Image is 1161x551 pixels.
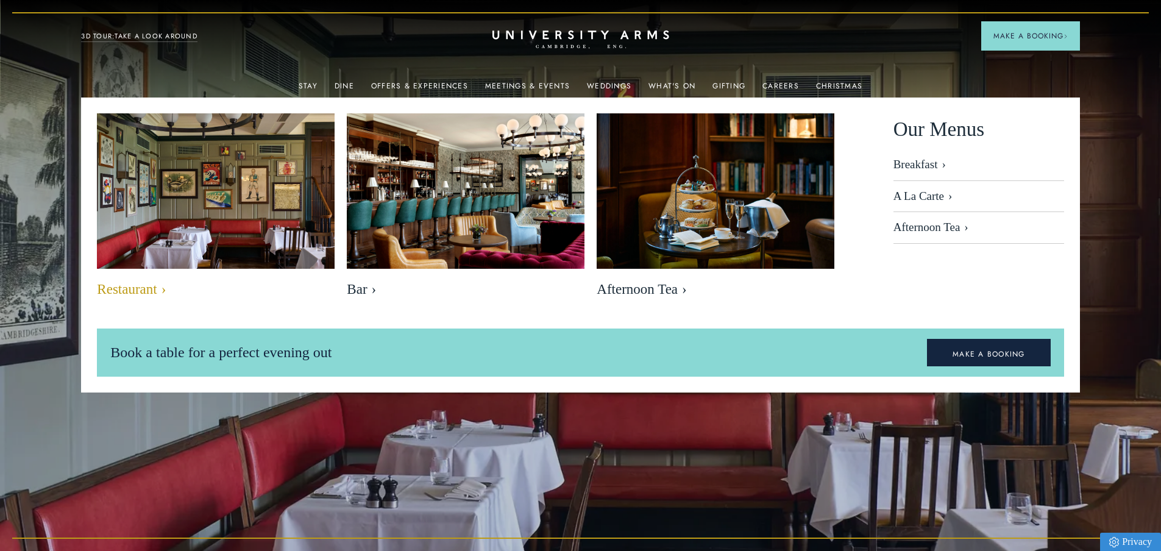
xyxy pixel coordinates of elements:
[648,82,695,98] a: What's On
[110,344,332,360] span: Book a table for a perfect evening out
[371,82,468,98] a: Offers & Experiences
[492,30,669,49] a: Home
[97,113,335,304] a: image-bebfa3899fb04038ade422a89983545adfd703f7-2500x1667-jpg Restaurant
[1109,537,1119,547] img: Privacy
[893,181,1064,213] a: A La Carte
[816,82,862,98] a: Christmas
[485,82,570,98] a: Meetings & Events
[335,82,354,98] a: Dine
[347,281,584,298] span: Bar
[347,113,584,272] img: image-b49cb22997400f3f08bed174b2325b8c369ebe22-8192x5461-jpg
[587,82,631,98] a: Weddings
[712,82,745,98] a: Gifting
[981,21,1080,51] button: Make a BookingArrow icon
[597,113,834,272] img: image-eb2e3df6809416bccf7066a54a890525e7486f8d-2500x1667-jpg
[1063,34,1068,38] img: Arrow icon
[81,31,197,42] a: 3D TOUR:TAKE A LOOK AROUND
[97,281,335,298] span: Restaurant
[762,82,799,98] a: Careers
[347,113,584,304] a: image-b49cb22997400f3f08bed174b2325b8c369ebe22-8192x5461-jpg Bar
[597,281,834,298] span: Afternoon Tea
[893,158,1064,181] a: Breakfast
[79,101,353,283] img: image-bebfa3899fb04038ade422a89983545adfd703f7-2500x1667-jpg
[893,212,1064,244] a: Afternoon Tea
[299,82,318,98] a: Stay
[927,339,1051,367] a: MAKE A BOOKING
[597,113,834,304] a: image-eb2e3df6809416bccf7066a54a890525e7486f8d-2500x1667-jpg Afternoon Tea
[893,113,984,146] span: Our Menus
[1100,533,1161,551] a: Privacy
[993,30,1068,41] span: Make a Booking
